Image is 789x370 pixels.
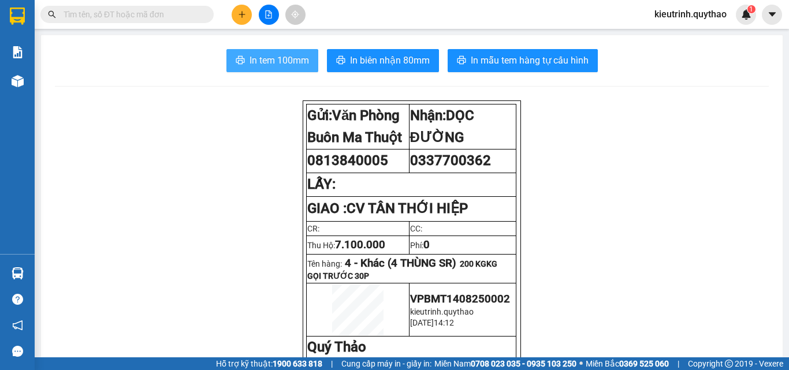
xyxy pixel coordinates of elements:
span: CV TÂN THỚI HIỆP [99,54,175,114]
span: | [678,357,679,370]
span: kieutrinh.quythao [410,307,474,316]
span: VPBMT1408250002 [410,293,510,305]
span: Hỗ trợ kỹ thuật: [216,357,322,370]
button: aim [285,5,306,25]
span: In tem 100mm [250,53,309,68]
img: solution-icon [12,46,24,58]
span: notification [12,320,23,331]
strong: Quý Thảo [307,339,366,355]
div: DỌC ĐƯỜNG [99,10,180,38]
span: Hotline: [309,357,382,366]
button: printerIn tem 100mm [226,49,318,72]
span: Cung cấp máy in - giấy in: [341,357,431,370]
p: Tên hàng: [307,257,515,270]
td: CC: [409,221,516,236]
span: 0813840005 [307,152,388,169]
span: 4 - Khác (4 THÙNG SR) [345,257,456,270]
span: 200 KGKG [460,259,497,268]
span: 0966557557 [336,357,382,366]
span: ⚪️ [579,361,583,366]
span: 0 [423,238,430,251]
strong: LẤY: [307,176,336,192]
span: 7.100.000 [335,238,385,251]
div: Văn Phòng Buôn Ma Thuột [10,10,91,51]
div: 0813840005 [10,51,91,68]
strong: Gửi: [307,107,402,145]
span: 1 [749,5,753,13]
span: Gửi: [10,11,28,23]
span: 14:12 [434,318,454,327]
span: CV TÂN THỚI HIỆP [347,200,468,216]
button: caret-down [762,5,782,25]
button: file-add [259,5,279,25]
img: warehouse-icon [12,267,24,279]
span: aim [291,10,299,18]
td: Thu Hộ: [307,236,410,254]
span: Miền Bắc [586,357,669,370]
span: kieutrinh.quythao [645,7,736,21]
span: In biên nhận 80mm [350,53,430,68]
span: question-circle [12,294,23,305]
span: plus [238,10,246,18]
span: printer [236,55,245,66]
span: copyright [725,360,733,368]
span: printer [336,55,345,66]
td: Phí: [409,236,516,254]
td: CR: [307,221,410,236]
span: GỌI TRƯỚC 30P [307,271,369,281]
span: file-add [265,10,273,18]
button: printerIn biên nhận 80mm [327,49,439,72]
span: search [48,10,56,18]
span: Nhận: [99,11,126,23]
span: printer [457,55,466,66]
img: icon-new-feature [741,9,751,20]
img: warehouse-icon [12,75,24,87]
span: caret-down [767,9,777,20]
strong: GIAO : [307,200,468,216]
strong: 0708 023 035 - 0935 103 250 [471,359,576,368]
span: | [331,357,333,370]
sup: 1 [747,5,755,13]
button: plus [232,5,252,25]
img: logo-vxr [10,8,25,25]
div: 0337700362 [99,38,180,54]
span: [DATE] [410,318,434,327]
span: message [12,346,23,357]
strong: Nhận: [410,107,474,145]
span: Miền Nam [434,357,576,370]
button: printerIn mẫu tem hàng tự cấu hình [448,49,598,72]
strong: 0369 525 060 [619,359,669,368]
strong: 1900 633 818 [273,359,322,368]
span: Văn Phòng Buôn Ma Thuột [307,107,402,145]
input: Tìm tên, số ĐT hoặc mã đơn [64,8,200,21]
span: In mẫu tem hàng tự cấu hình [471,53,589,68]
span: DĐ: [99,60,116,72]
span: 0337700362 [410,152,491,169]
span: DỌC ĐƯỜNG [410,107,474,145]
